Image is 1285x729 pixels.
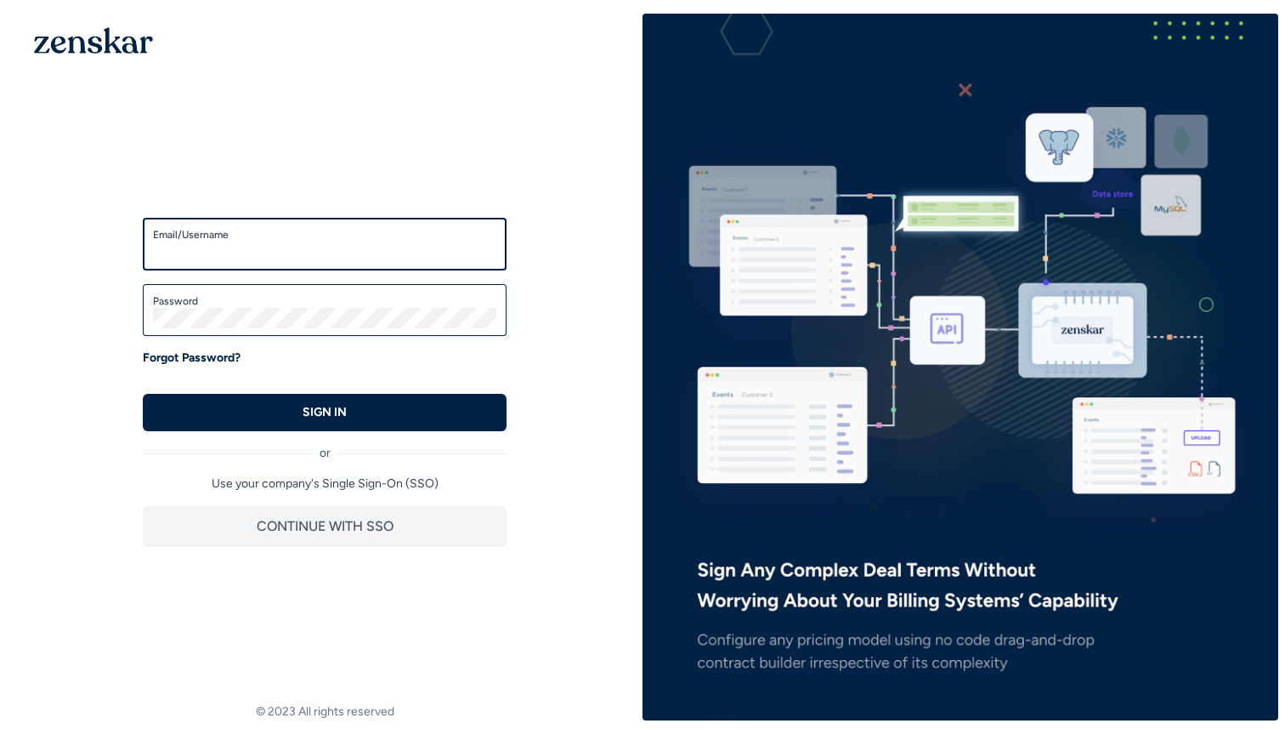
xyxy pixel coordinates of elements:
[143,506,507,547] button: CONTINUE WITH SSO
[7,703,642,720] footer: © 2023 All rights reserved
[143,350,241,367] a: Forgot Password?
[153,228,496,242] label: Email/Username
[34,27,153,54] img: 1OGAJ2xQqyY4LXKgY66KYq0eOWRCkrZdAb3gUhuVAqdWPZE9SRJmCz+oDMSn4zDLXe31Ii730ItAGKgCKgCCgCikA4Av8PJUP...
[153,294,496,308] label: Password
[143,431,507,462] div: or
[303,404,347,421] p: SIGN IN
[143,394,507,431] button: SIGN IN
[143,476,507,493] p: Use your company's Single Sign-On (SSO)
